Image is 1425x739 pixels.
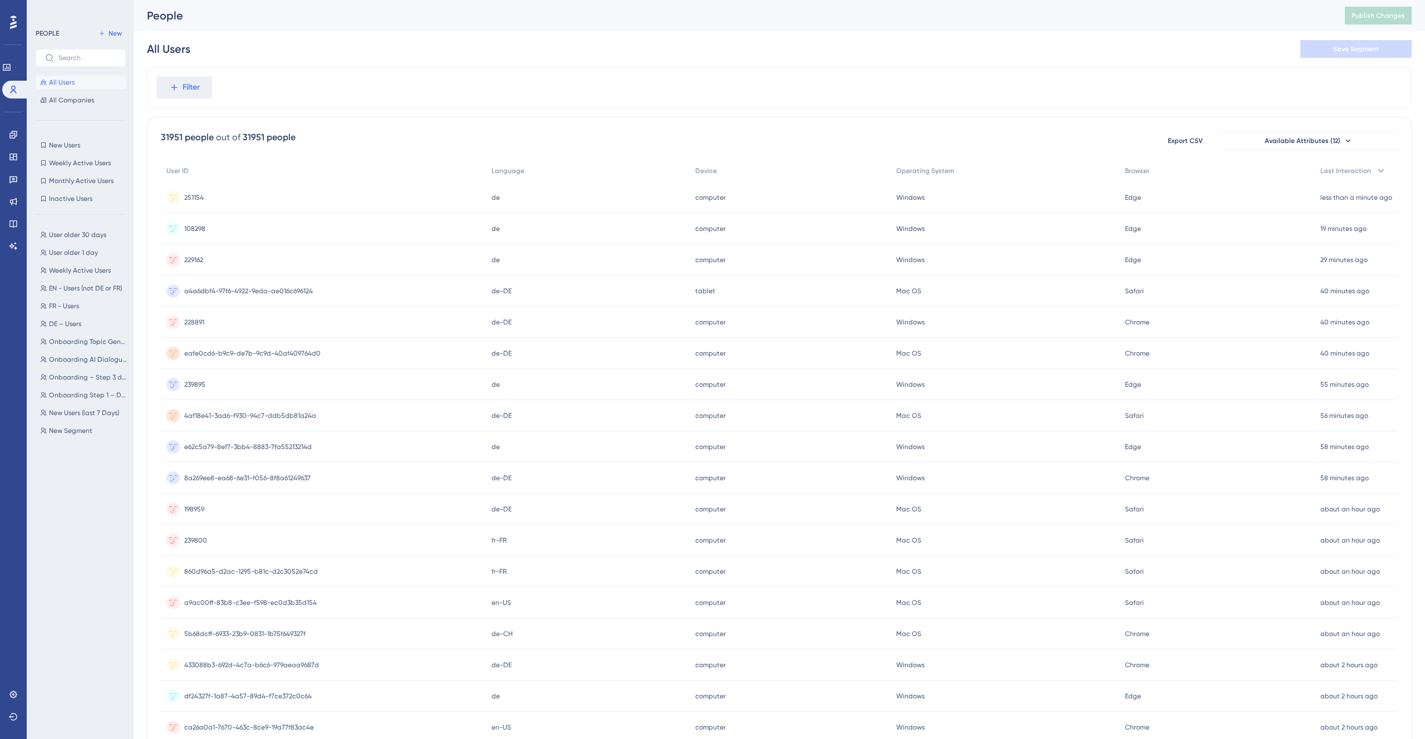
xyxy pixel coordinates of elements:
[49,159,111,167] span: Weekly Active Users
[492,255,500,264] span: de
[1125,723,1149,732] span: Chrome
[896,598,921,607] span: Mac OS
[1125,255,1141,264] span: Edge
[896,474,925,482] span: Windows
[695,474,726,482] span: computer
[109,29,122,38] span: New
[1125,505,1144,514] span: Safari
[1320,536,1380,544] time: about an hour ago
[492,166,524,175] span: Language
[1125,411,1144,420] span: Safari
[695,287,715,295] span: tablet
[1125,442,1141,451] span: Edge
[1320,661,1378,669] time: about 2 hours ago
[184,349,321,358] span: eafe0cd6-b9c9-de7b-9c9d-40af409764d0
[36,353,132,366] button: Onboarding AI Dialogue – Done
[695,598,726,607] span: computer
[1300,40,1412,58] button: Save Segment
[1125,474,1149,482] span: Chrome
[1125,380,1141,389] span: Edge
[216,131,240,144] div: out of
[896,442,925,451] span: Windows
[1125,193,1141,202] span: Edge
[36,93,126,107] button: All Companies
[695,723,726,732] span: computer
[1157,132,1213,150] button: Export CSV
[49,408,119,417] span: New Users (last 7 Days)
[896,567,921,576] span: Mac OS
[1320,443,1369,451] time: 58 minutes ago
[1320,692,1378,700] time: about 2 hours ago
[183,81,200,94] span: Filter
[896,287,921,295] span: Mac OS
[695,349,726,358] span: computer
[695,692,726,701] span: computer
[695,224,726,233] span: computer
[896,318,925,327] span: Windows
[492,567,507,576] span: fr-FR
[1320,630,1380,638] time: about an hour ago
[1320,568,1380,575] time: about an hour ago
[1333,45,1379,53] span: Save Segment
[1125,536,1144,545] span: Safari
[36,424,132,437] button: New Segment
[36,174,126,188] button: Monthly Active Users
[1125,567,1144,576] span: Safari
[184,193,204,202] span: 251154
[184,536,207,545] span: 239800
[36,228,132,242] button: User older 30 days
[36,282,132,295] button: EN - Users (not DE or FR)
[49,176,114,185] span: Monthly Active Users
[1125,629,1149,638] span: Chrome
[1265,136,1340,145] span: Available Attributes (12)
[161,131,214,144] div: 31951 people
[184,598,317,607] span: a9ac00ff-83b8-c3ee-f598-ec0d3b35d154
[1320,505,1380,513] time: about an hour ago
[184,723,314,732] span: ca26a0a1-7670-463c-8ce9-19a77f83ac4e
[695,380,726,389] span: computer
[1125,224,1141,233] span: Edge
[492,287,512,295] span: de-DE
[695,567,726,576] span: computer
[695,318,726,327] span: computer
[492,598,511,607] span: en-US
[36,335,132,348] button: Onboarding Topic Generated
[49,426,92,435] span: New Segment
[49,284,122,293] span: EN - Users (not DE or FR)
[184,474,311,482] span: 8a269ee8-ea68-6e31-f056-8f8a61249637
[896,193,925,202] span: Windows
[492,474,512,482] span: de-DE
[896,692,925,701] span: Windows
[492,318,512,327] span: de-DE
[49,266,111,275] span: Weekly Active Users
[1125,166,1149,175] span: Browser
[36,29,59,38] div: PEOPLE
[1320,412,1368,420] time: 56 minutes ago
[36,246,132,259] button: User older 1 day
[1320,349,1369,357] time: 40 minutes ago
[1320,166,1371,175] span: Last Interaction
[492,723,511,732] span: en-US
[695,536,726,545] span: computer
[695,442,726,451] span: computer
[896,661,925,669] span: Windows
[36,371,132,384] button: Onboarding – Step 3 done
[896,505,921,514] span: Mac OS
[184,442,312,451] span: e62c5a79-8ef7-3bb4-8883-7fa55213214d
[49,337,128,346] span: Onboarding Topic Generated
[695,661,726,669] span: computer
[1125,692,1141,701] span: Edge
[1320,474,1369,482] time: 58 minutes ago
[695,255,726,264] span: computer
[1320,381,1369,388] time: 55 minutes ago
[147,8,1317,23] div: People
[695,411,726,420] span: computer
[49,96,94,105] span: All Companies
[1345,7,1412,24] button: Publish Changes
[49,230,106,239] span: User older 30 days
[492,193,500,202] span: de
[896,349,921,358] span: Mac OS
[36,192,126,205] button: Inactive Users
[492,661,512,669] span: de-DE
[36,317,132,331] button: DE – Users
